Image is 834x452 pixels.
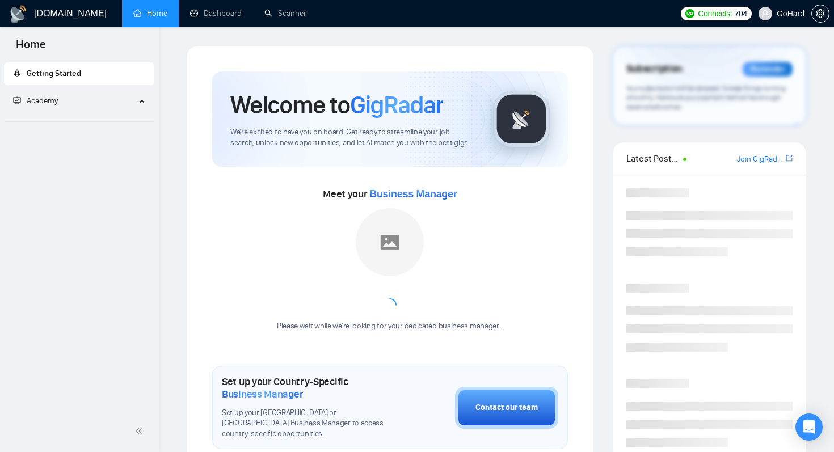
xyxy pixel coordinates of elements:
div: Please wait while we're looking for your dedicated business manager... [270,321,510,332]
div: Open Intercom Messenger [795,413,823,441]
a: dashboardDashboard [190,9,242,18]
a: export [786,153,793,164]
span: Your subscription will be renewed. To keep things running smoothly, make sure your payment method... [626,84,786,111]
img: gigradar-logo.png [493,91,550,147]
span: Getting Started [27,69,81,78]
a: homeHome [133,9,167,18]
div: Contact our team [475,402,538,414]
span: Latest Posts from the GigRadar Community [626,151,680,166]
span: rocket [13,69,21,77]
span: user [761,10,769,18]
span: Business Manager [369,188,457,200]
span: Set up your [GEOGRAPHIC_DATA] or [GEOGRAPHIC_DATA] Business Manager to access country-specific op... [222,408,398,440]
span: Meet your [323,188,457,200]
span: Home [7,36,55,60]
span: loading [381,297,398,314]
a: Join GigRadar Slack Community [737,153,784,166]
img: upwork-logo.png [685,9,694,18]
span: Academy [13,96,58,105]
span: double-left [135,425,146,437]
span: setting [812,9,829,18]
span: Business Manager [222,388,303,400]
img: placeholder.png [356,208,424,276]
span: Connects: [698,7,732,20]
h1: Set up your Country-Specific [222,375,398,400]
li: Academy Homepage [4,117,154,124]
span: We're excited to have you on board. Get ready to streamline your job search, unlock new opportuni... [230,127,475,149]
span: GigRadar [350,90,443,120]
a: searchScanner [264,9,306,18]
img: logo [9,5,27,23]
li: Getting Started [4,62,154,85]
span: 704 [735,7,747,20]
div: Reminder [743,62,793,77]
a: setting [811,9,829,18]
button: setting [811,5,829,23]
span: Academy [27,96,58,105]
span: Subscription [626,60,683,79]
span: fund-projection-screen [13,96,21,104]
h1: Welcome to [230,90,443,120]
button: Contact our team [455,387,558,429]
span: export [786,154,793,163]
